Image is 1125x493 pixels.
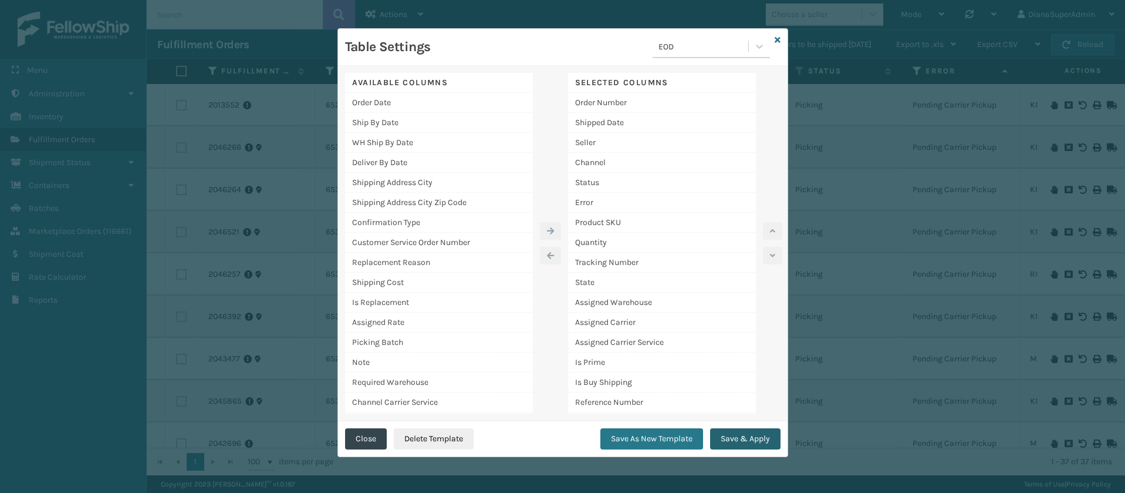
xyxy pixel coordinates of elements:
[568,73,756,93] div: Selected Columns
[345,153,533,173] div: Deliver By Date
[345,428,387,450] button: Close
[568,412,756,432] div: Channel Type
[568,113,756,133] div: Shipped Date
[710,428,781,450] button: Save & Apply
[568,373,756,393] div: Is Buy Shipping
[345,213,533,233] div: Confirmation Type
[568,273,756,293] div: State
[345,253,533,273] div: Replacement Reason
[345,293,533,313] div: Is Replacement
[345,113,533,133] div: Ship By Date
[568,193,756,213] div: Error
[345,73,533,93] div: Available Columns
[345,193,533,213] div: Shipping Address City Zip Code
[568,173,756,193] div: Status
[568,133,756,153] div: Seller
[568,153,756,173] div: Channel
[345,233,533,253] div: Customer Service Order Number
[394,428,474,450] button: Delete Template
[345,93,533,113] div: Order Date
[345,133,533,153] div: WH Ship By Date
[345,393,533,412] div: Channel Carrier Service
[600,428,703,450] button: Save As New Template
[568,233,756,253] div: Quantity
[345,313,533,333] div: Assigned Rate
[568,253,756,273] div: Tracking Number
[345,353,533,373] div: Note
[568,393,756,412] div: Reference Number
[658,41,749,53] div: EOD
[345,273,533,293] div: Shipping Cost
[568,93,756,113] div: Order Number
[568,293,756,313] div: Assigned Warehouse
[568,353,756,373] div: Is Prime
[345,173,533,193] div: Shipping Address City
[345,412,533,432] div: Order Creation Date
[345,373,533,393] div: Required Warehouse
[345,38,431,56] h3: Table Settings
[568,333,756,353] div: Assigned Carrier Service
[345,333,533,353] div: Picking Batch
[568,213,756,233] div: Product SKU
[568,313,756,333] div: Assigned Carrier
